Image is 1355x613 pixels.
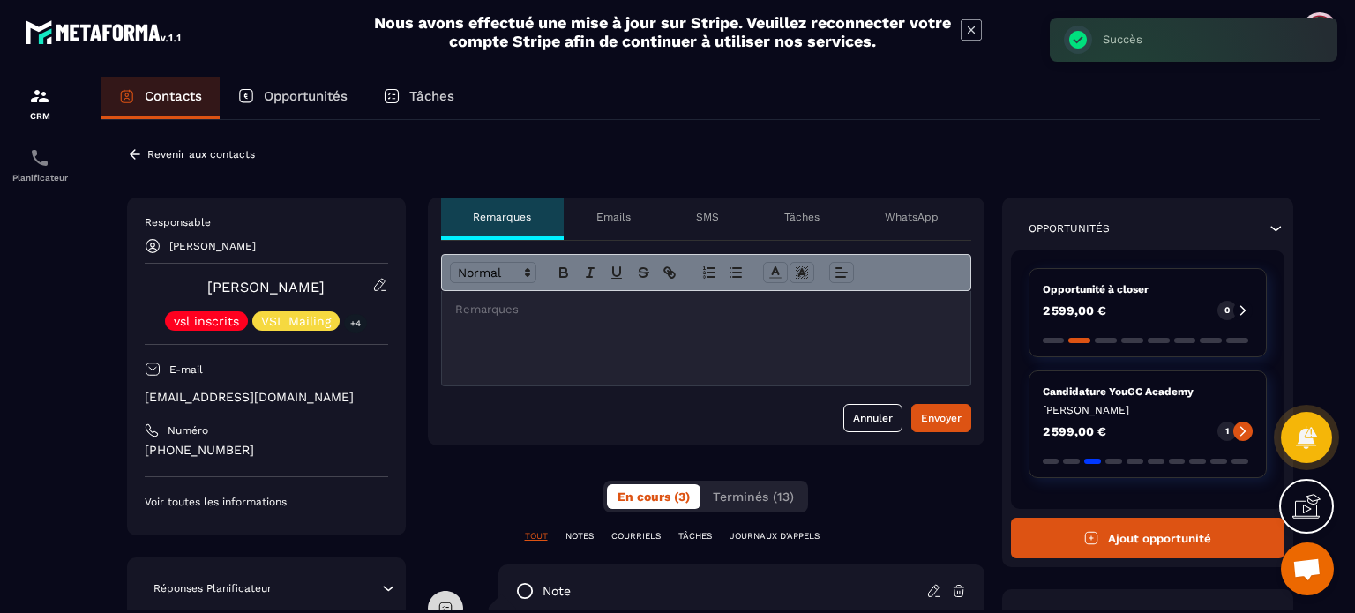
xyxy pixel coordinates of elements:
p: WhatsApp [885,210,939,224]
p: note [543,583,571,600]
p: TÂCHES [678,530,712,542]
p: vsl inscrits [174,315,239,327]
p: +4 [344,314,367,333]
p: TOUT [525,530,548,542]
p: [PERSON_NAME] [169,240,256,252]
a: schedulerschedulerPlanificateur [4,134,75,196]
p: SMS [696,210,719,224]
p: Réponses Planificateur [153,581,272,595]
p: 1 [1225,425,1229,437]
p: Planificateur [4,173,75,183]
div: Ouvrir le chat [1281,542,1334,595]
div: Envoyer [921,409,962,427]
p: Opportunités [1029,221,1110,235]
p: JOURNAUX D'APPELS [730,530,820,542]
button: Terminés (13) [702,484,805,509]
p: Voir toutes les informations [145,495,388,509]
p: Remarques [473,210,531,224]
p: Candidature YouGC Academy [1043,385,1254,399]
a: Tâches [365,77,472,119]
p: Responsable [145,215,388,229]
p: Revenir aux contacts [147,148,255,161]
p: 2 599,00 € [1043,425,1106,437]
a: formationformationCRM [4,72,75,134]
a: Contacts [101,77,220,119]
p: Tâches [409,88,454,104]
p: CRM [4,111,75,121]
p: Opportunité à closer [1043,282,1254,296]
p: Tâches [784,210,820,224]
button: Envoyer [911,404,971,432]
span: En cours (3) [618,490,690,504]
a: [PERSON_NAME] [207,279,325,295]
img: formation [29,86,50,107]
p: Numéro [168,423,208,437]
img: logo [25,16,183,48]
button: En cours (3) [607,484,700,509]
p: COURRIELS [611,530,661,542]
span: Terminés (13) [713,490,794,504]
p: [PERSON_NAME] [1043,403,1254,417]
img: scheduler [29,147,50,168]
p: NOTES [565,530,594,542]
p: 2 599,00 € [1043,304,1106,317]
h2: Nous avons effectué une mise à jour sur Stripe. Veuillez reconnecter votre compte Stripe afin de ... [373,13,952,50]
p: 0 [1224,304,1230,317]
p: VSL Mailing [261,315,331,327]
p: [EMAIL_ADDRESS][DOMAIN_NAME] [145,389,388,406]
p: Emails [596,210,631,224]
button: Annuler [843,404,902,432]
p: E-mail [169,363,203,377]
p: Contacts [145,88,202,104]
p: [PHONE_NUMBER] [145,442,388,459]
a: Opportunités [220,77,365,119]
button: Ajout opportunité [1011,518,1285,558]
p: Opportunités [264,88,348,104]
